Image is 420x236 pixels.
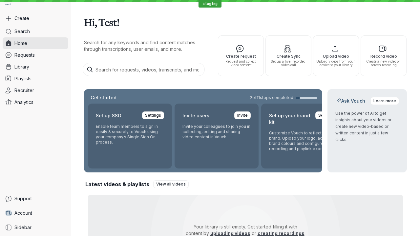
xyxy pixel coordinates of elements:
[3,49,68,61] a: Requests
[335,98,367,104] h2: Ask Vouch
[268,60,308,67] span: Set up a live, recorded video call
[265,35,311,76] button: Create SyncSet up a live, recorded video call
[156,181,186,187] span: View all videos
[182,124,251,140] p: Invite your colleagues to join you in collecting, editing and sharing video content in Vouch.
[153,180,189,188] a: View all videos
[182,111,209,120] h2: Invite users
[96,124,164,145] p: Enable team members to sign in easily & securely to Vouch using your company’s Single Sign On pro...
[14,40,27,47] span: Home
[3,12,68,24] button: Create
[234,111,251,119] a: Invite
[14,210,32,216] span: Account
[83,63,205,76] input: Search for requests, videos, transcripts, and more...
[85,181,149,188] h2: Latest videos & playlists
[14,224,31,231] span: Sidebar
[14,15,29,22] span: Create
[3,61,68,73] a: Library
[5,210,9,216] span: T
[364,60,404,67] span: Create a new video or screen recording
[316,60,356,67] span: Upload videos from your device to your library
[268,54,308,58] span: Create Sync
[373,98,396,104] span: Learn more
[3,3,14,7] a: Go to homepage
[315,111,337,119] a: Settings
[221,60,261,67] span: Request and collect video content
[84,13,407,31] h1: Hi, Test!
[3,207,68,219] a: TUAccount
[218,35,264,76] button: Create requestRequest and collect video content
[316,54,356,58] span: Upload video
[14,64,29,70] span: Library
[14,87,34,94] span: Recruiter
[96,111,121,120] h2: Set up SSO
[250,95,317,100] a: 2of11steps completed
[3,193,68,205] a: Support
[145,112,161,119] span: Settings
[9,210,12,216] span: U
[142,111,164,119] a: Settings
[361,35,407,76] button: Record videoCreate a new video or screen recording
[370,97,399,105] a: Learn more
[3,26,68,37] a: Search
[221,54,261,58] span: Create request
[269,111,311,127] h2: Set up your brand kit
[313,35,359,76] button: Upload videoUpload videos from your device to your library
[318,112,334,119] span: Settings
[3,96,68,108] a: Analytics
[84,39,206,52] p: Search for any keywords and find content matches through transcriptions, user emails, and more.
[3,37,68,49] a: Home
[237,112,248,119] span: Invite
[14,28,30,35] span: Search
[210,230,250,236] a: uploading videos
[269,130,337,151] p: Customize Vouch to reflect your brand. Upload your logo, adjust brand colours and configure the r...
[3,222,68,233] a: Sidebar
[14,99,33,106] span: Analytics
[3,73,68,85] a: Playlists
[335,110,399,143] p: Use the power of AI to get insights about your videos or create new video-based or written conten...
[14,195,32,202] span: Support
[364,54,404,58] span: Record video
[89,94,118,101] h2: Get started
[3,85,68,96] a: Recruiter
[14,75,31,82] span: Playlists
[250,95,293,100] span: 2 of 11 steps completed
[14,52,35,58] span: Requests
[258,230,304,236] a: creating recordings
